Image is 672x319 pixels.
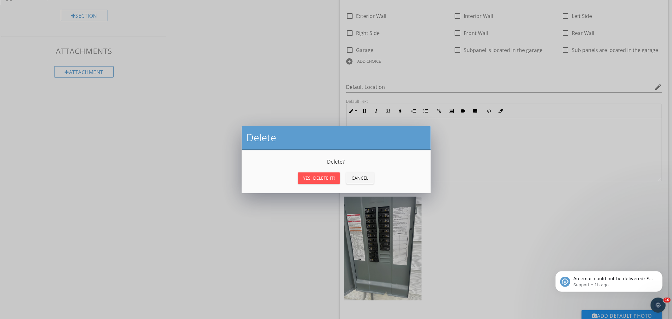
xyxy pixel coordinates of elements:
p: Delete ? [249,158,423,165]
iframe: Intercom notifications message [546,258,672,302]
button: Cancel [346,172,374,184]
iframe: Intercom live chat [651,298,666,313]
div: Yes, Delete it! [303,175,335,181]
div: Cancel [351,175,369,181]
button: Yes, Delete it! [298,172,340,184]
h2: Delete [247,131,426,144]
span: 10 [663,298,671,303]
